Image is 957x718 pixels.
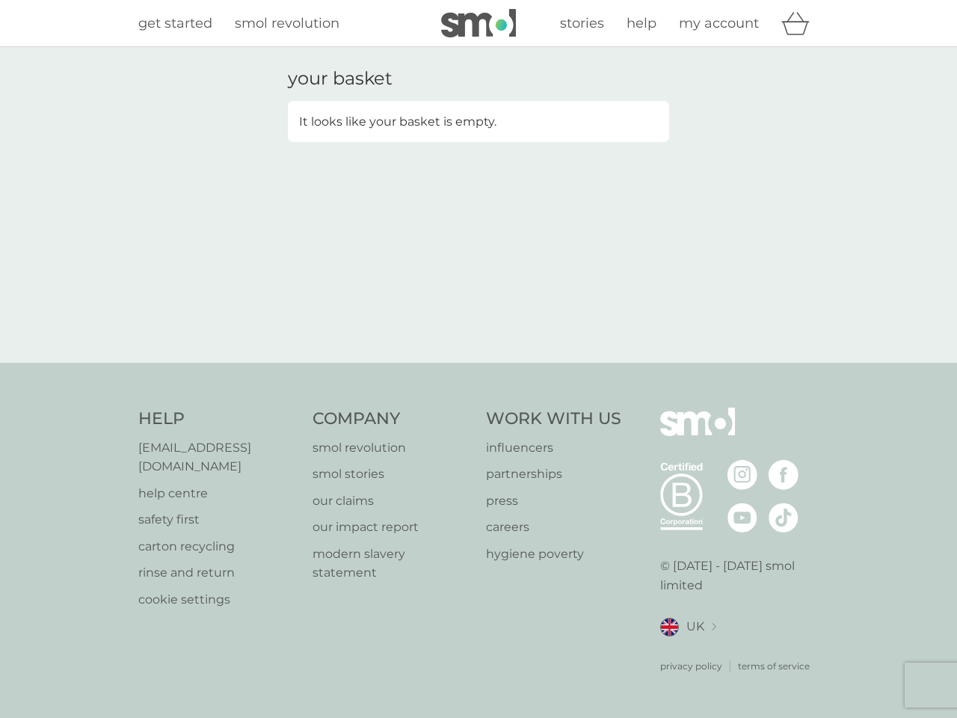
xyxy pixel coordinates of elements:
a: partnerships [486,464,621,484]
img: visit the smol Instagram page [727,460,757,490]
a: help centre [138,484,298,503]
h4: Company [313,408,472,431]
a: influencers [486,438,621,458]
h4: Work With Us [486,408,621,431]
a: stories [560,13,604,34]
span: help [627,15,656,31]
a: smol stories [313,464,472,484]
span: UK [686,617,704,636]
p: It looks like your basket is empty. [299,112,496,132]
a: press [486,491,621,511]
img: select a new location [712,623,716,631]
a: privacy policy [660,659,722,673]
a: our claims [313,491,472,511]
h3: your basket [288,68,393,90]
a: carton recycling [138,537,298,556]
div: basket [781,8,819,38]
a: [EMAIL_ADDRESS][DOMAIN_NAME] [138,438,298,476]
a: smol revolution [235,13,339,34]
a: our impact report [313,518,472,537]
img: smol [660,408,735,458]
span: get started [138,15,212,31]
img: UK flag [660,618,679,636]
a: safety first [138,510,298,530]
a: my account [679,13,759,34]
span: smol revolution [235,15,339,31]
a: modern slavery statement [313,544,472,583]
img: visit the smol Tiktok page [769,503,798,533]
img: visit the smol Facebook page [769,460,798,490]
a: get started [138,13,212,34]
a: terms of service [738,659,810,673]
a: hygiene poverty [486,544,621,564]
a: help [627,13,656,34]
a: smol revolution [313,438,472,458]
h4: Help [138,408,298,431]
span: my account [679,15,759,31]
a: careers [486,518,621,537]
span: stories [560,15,604,31]
p: © [DATE] - [DATE] smol limited [660,556,819,595]
img: visit the smol Youtube page [727,503,757,533]
img: smol [441,9,516,37]
a: cookie settings [138,590,298,610]
a: rinse and return [138,563,298,583]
